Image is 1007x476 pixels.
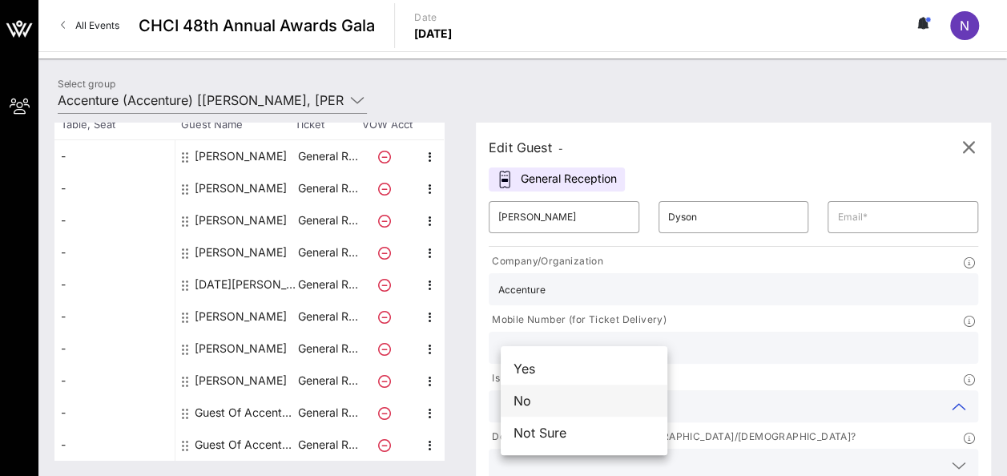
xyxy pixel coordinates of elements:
p: General R… [296,429,360,461]
input: Last Name* [668,204,800,230]
span: CHCI 48th Annual Awards Gala [139,14,375,38]
div: - [54,365,175,397]
span: - [558,143,563,155]
div: - [54,268,175,301]
div: Abraham Walker [195,140,287,172]
div: - [54,236,175,268]
div: - [54,429,175,461]
div: Yes [501,353,667,385]
div: - [54,301,175,333]
p: Does this guest identify as [DEMOGRAPHIC_DATA]/[DEMOGRAPHIC_DATA]? [489,429,856,446]
span: All Events [75,19,119,31]
p: General R… [296,140,360,172]
div: Nicole Jones [195,333,287,365]
p: Company/Organization [489,253,603,270]
div: Jamie Maldonado [195,236,287,268]
div: Viveca Pavon-Harr [195,365,287,397]
div: Marilyn Prempeh [195,301,287,333]
p: General R… [296,365,360,397]
div: - [54,172,175,204]
p: General R… [296,236,360,268]
p: General R… [296,397,360,429]
p: General R… [296,268,360,301]
span: VOW Acct [359,117,415,133]
span: Ticket [295,117,359,133]
p: Mobile Number (for Ticket Delivery) [489,312,667,329]
div: - [54,140,175,172]
div: Lucia Ordonez-Gamero [195,268,296,301]
div: Edit Guest [489,136,563,159]
div: Guest Of Accenture [195,397,296,429]
div: - [54,333,175,365]
p: [DATE] [414,26,453,42]
div: Guest Of Accenture [195,429,296,461]
div: Not Sure [501,417,667,449]
input: First Name* [498,204,630,230]
p: General R… [296,333,360,365]
p: Is this guest a CHCI Alumni? [489,370,626,387]
a: All Events [51,13,129,38]
span: Table, Seat [54,117,175,133]
div: Daniel Gomez [195,172,287,204]
input: Email* [837,204,969,230]
p: Date [414,10,453,26]
div: Ihita Kabir [195,204,287,236]
p: General R… [296,172,360,204]
span: Guest Name [175,117,295,133]
span: N [960,18,969,34]
p: General R… [296,301,360,333]
label: Select group [58,78,115,90]
div: N [950,11,979,40]
div: - [54,204,175,236]
div: - [54,397,175,429]
p: General R… [296,204,360,236]
div: General Reception [489,167,625,192]
div: No [501,385,667,417]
